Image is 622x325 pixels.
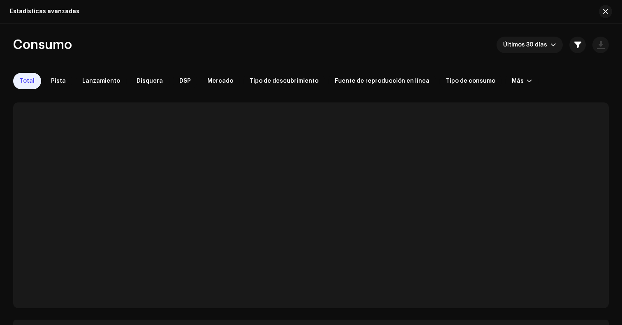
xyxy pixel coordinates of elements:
[137,78,163,84] span: Disquera
[207,78,233,84] span: Mercado
[335,78,429,84] span: Fuente de reproducción en línea
[512,78,524,84] div: Más
[446,78,495,84] span: Tipo de consumo
[250,78,318,84] span: Tipo de descubrimiento
[550,37,556,53] div: dropdown trigger
[179,78,191,84] span: DSP
[503,37,550,53] span: Últimos 30 días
